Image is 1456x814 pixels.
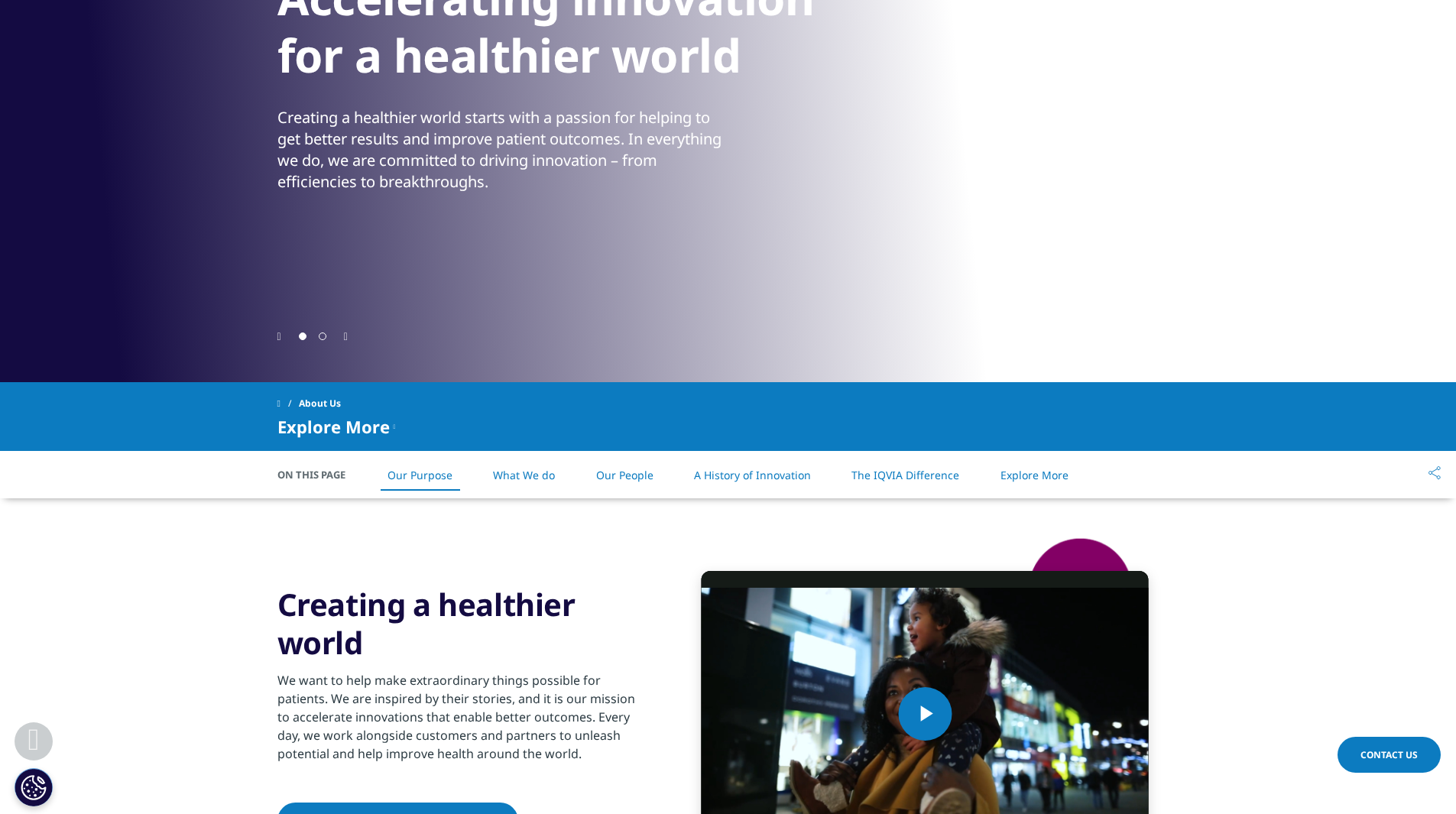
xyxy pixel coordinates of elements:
[898,687,952,741] button: Play Video
[344,329,348,343] div: Next slide
[277,107,725,193] div: Creating a healthier world starts with a passion for helping to get better results and improve pa...
[694,468,811,482] a: A History of Innovation
[299,390,341,417] span: About Us
[1338,737,1441,773] a: Contact Us
[299,332,306,340] span: Go to slide 1
[277,585,648,662] h3: Creating a healthier world
[493,468,555,482] a: What We do
[1000,468,1068,482] a: Explore More
[596,468,653,482] a: Our People
[277,467,362,482] span: On This Page
[1360,748,1418,761] span: Contact Us
[277,417,390,436] span: Explore More
[15,768,53,806] button: Cookies Settings
[319,332,326,340] span: Go to slide 2
[851,468,959,482] a: The IQVIA Difference
[277,329,281,343] div: Previous slide
[388,468,452,482] a: Our Purpose
[277,671,648,772] p: We want to help make extraordinary things possible for patients. We are inspired by their stories...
